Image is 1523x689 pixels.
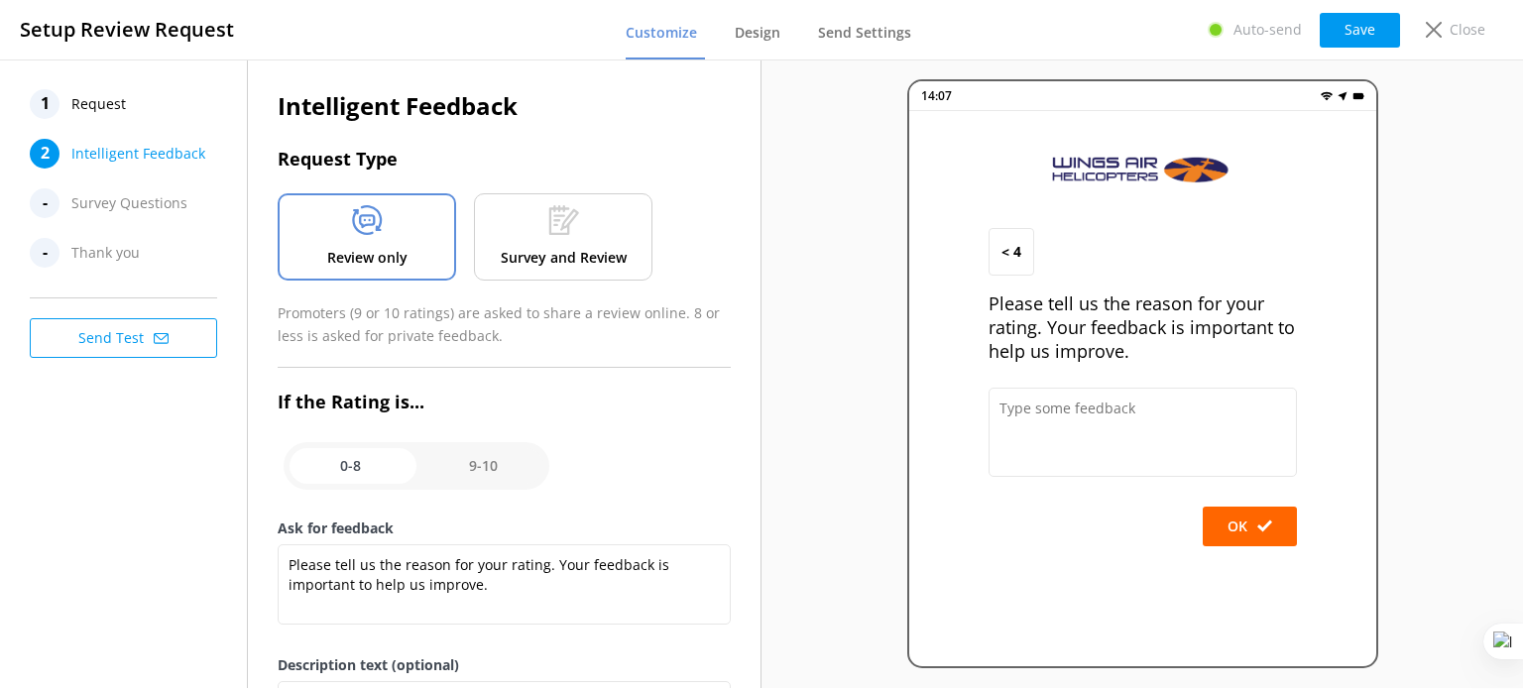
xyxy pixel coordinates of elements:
span: Thank you [71,238,140,268]
p: Close [1450,19,1485,41]
button: OK [1203,507,1297,546]
span: Survey Questions [71,188,187,218]
h3: If the Rating is... [278,388,731,416]
span: Send Settings [818,23,911,43]
span: Customize [626,23,697,43]
h2: Intelligent Feedback [278,87,731,125]
span: Design [735,23,780,43]
button: Send Test [30,318,217,358]
label: Description text (optional) [278,654,731,676]
p: Auto-send [1233,19,1302,41]
button: Save [1320,13,1400,48]
p: Survey and Review [501,247,627,269]
div: - [30,188,59,218]
div: - [30,238,59,268]
img: near-me.png [1337,90,1348,102]
p: 14:07 [921,86,952,105]
span: Intelligent Feedback [71,139,205,169]
p: Review only [327,247,408,269]
p: Promoters (9 or 10 ratings) are asked to share a review online. 8 or less is asked for private fe... [278,302,731,347]
img: wifi.png [1321,90,1333,102]
div: 1 [30,89,59,119]
h3: Request Type [278,145,731,173]
span: < 4 [1001,241,1021,263]
label: Ask for feedback [278,517,731,539]
div: 2 [30,139,59,169]
p: Please tell us the reason for your rating. Your feedback is important to help us improve. [989,291,1297,363]
img: 801-1754376065.png [1043,151,1241,188]
img: battery.png [1352,90,1364,102]
textarea: Please tell us the reason for your rating. Your feedback is important to help us improve. [278,544,731,625]
span: Request [71,89,126,119]
h3: Setup Review Request [20,14,234,46]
